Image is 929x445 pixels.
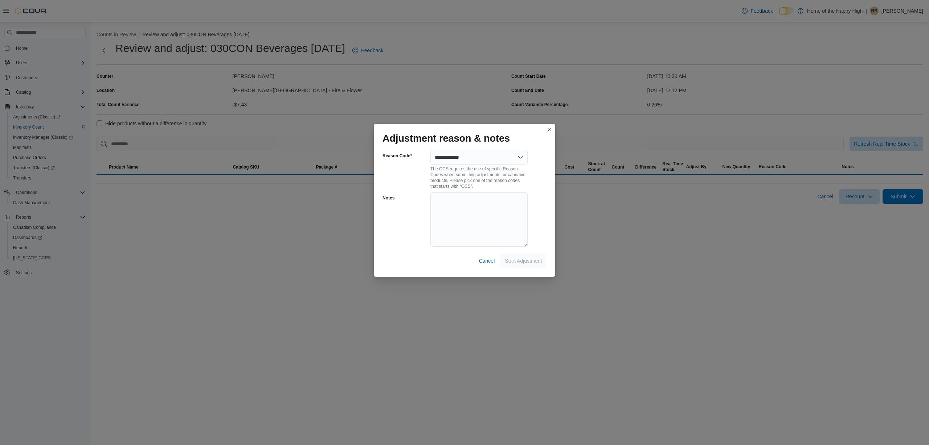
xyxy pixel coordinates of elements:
[382,195,394,201] label: Notes
[382,153,412,159] label: Reason Code
[479,257,495,264] span: Cancel
[505,257,542,264] span: Start Adjustment
[545,125,554,134] button: Closes this modal window
[430,165,528,189] div: The OCS requires the use of specific Reason Codes when submitting adjustments for cannabis produc...
[382,133,510,144] h1: Adjustment reason & notes
[476,254,498,268] button: Cancel
[500,254,547,268] button: Start Adjustment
